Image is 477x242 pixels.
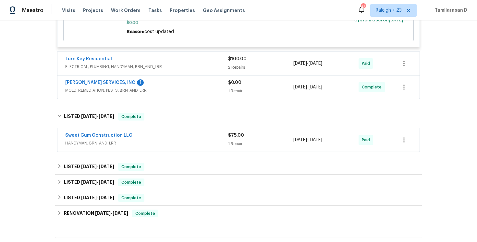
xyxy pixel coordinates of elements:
div: RENOVATION [DATE]-[DATE]Complete [55,206,422,221]
span: [DATE] [293,138,307,142]
span: Raleigh + 23 [376,7,402,14]
span: Complete [119,179,144,186]
span: $0.00 [228,80,241,85]
span: [DATE] [113,211,128,215]
h6: LISTED [64,163,114,171]
div: LISTED [DATE]-[DATE]Complete [55,190,422,206]
span: MOLD_REMEDIATION, PESTS, BRN_AND_LRR [65,87,228,94]
div: LISTED [DATE]-[DATE]Complete [55,159,422,175]
span: Work Orders [111,7,141,14]
span: Complete [133,210,158,217]
div: 1 Repair [228,141,293,147]
span: HANDYMAN, BRN_AND_LRR [65,140,228,146]
span: Reason: [127,29,144,34]
span: $0.00 [127,19,351,26]
div: LISTED [DATE]-[DATE]Complete [55,175,422,190]
span: $100.00 [228,57,247,61]
span: - [81,114,114,119]
span: [DATE] [81,195,97,200]
h6: LISTED [64,113,114,121]
span: - [95,211,128,215]
span: - [81,164,114,169]
div: 1 [137,79,144,86]
span: Projects [83,7,103,14]
h6: RENOVATION [64,210,128,217]
span: Tamilarasan D [432,7,467,14]
span: Maestro [22,7,43,14]
span: [DATE] [293,85,307,89]
a: Sweet Gum Construction LLC [65,133,132,138]
span: [DATE] [81,114,97,119]
span: [DATE] [81,164,97,169]
span: Paid [362,137,373,143]
span: - [293,137,322,143]
span: Complete [362,84,384,90]
span: Visits [62,7,75,14]
h6: LISTED [64,179,114,186]
a: [PERSON_NAME] SERVICES, INC [65,80,135,85]
div: LISTED [DATE]-[DATE]Complete [55,106,422,127]
a: Turn Key Residential [65,57,112,61]
div: 1 Repair [228,88,293,94]
span: - [81,195,114,200]
span: [DATE] [309,61,322,66]
span: Properties [170,7,195,14]
span: [DATE] [81,180,97,184]
div: 430 [361,4,365,10]
span: Complete [119,113,144,120]
span: [DATE] [99,180,114,184]
span: ELECTRICAL, PLUMBING, HANDYMAN, BRN_AND_LRR [65,63,228,70]
span: [DATE] [95,211,111,215]
span: [DATE] [99,195,114,200]
span: Tasks [148,8,162,13]
span: Complete [119,164,144,170]
span: [DATE] [99,114,114,119]
span: Paid [362,60,373,67]
div: 2 Repairs [228,64,293,71]
span: - [81,180,114,184]
h6: LISTED [64,194,114,202]
span: - [293,84,322,90]
span: cost updated [144,29,174,34]
span: $75.00 [228,133,244,138]
span: [DATE] [293,61,307,66]
span: Complete [119,195,144,201]
span: [DATE] [309,138,322,142]
span: [DATE] [309,85,322,89]
span: - [293,60,322,67]
span: Geo Assignments [203,7,245,14]
span: [DATE] [99,164,114,169]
